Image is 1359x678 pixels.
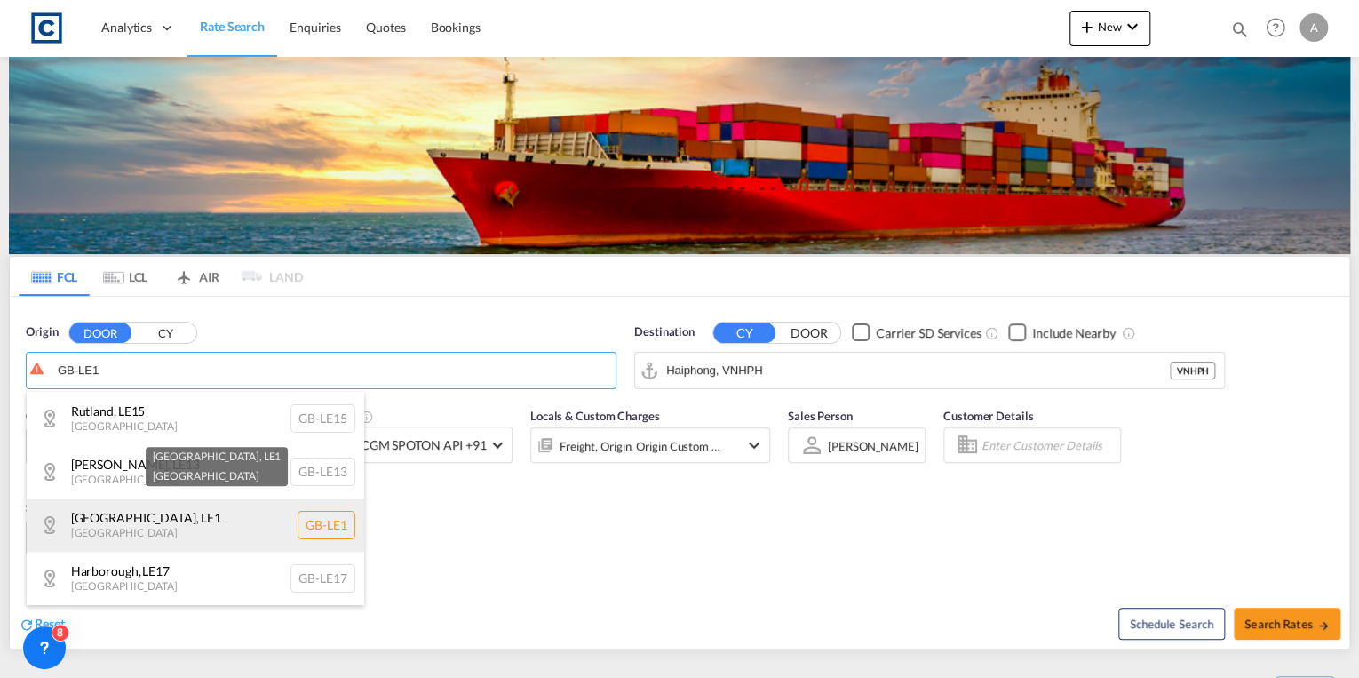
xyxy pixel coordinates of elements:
div: [GEOGRAPHIC_DATA], LE1 [153,447,282,467]
div: Harborough, LE17 United Kingdom [27,552,364,605]
div: Rutland, LE15 United Kingdom [27,392,364,445]
div: Leicester, LE1 United Kingdom [27,499,364,552]
div: Melton, LE13 United Kingdom [27,445,364,499]
div: [GEOGRAPHIC_DATA] [153,467,282,486]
